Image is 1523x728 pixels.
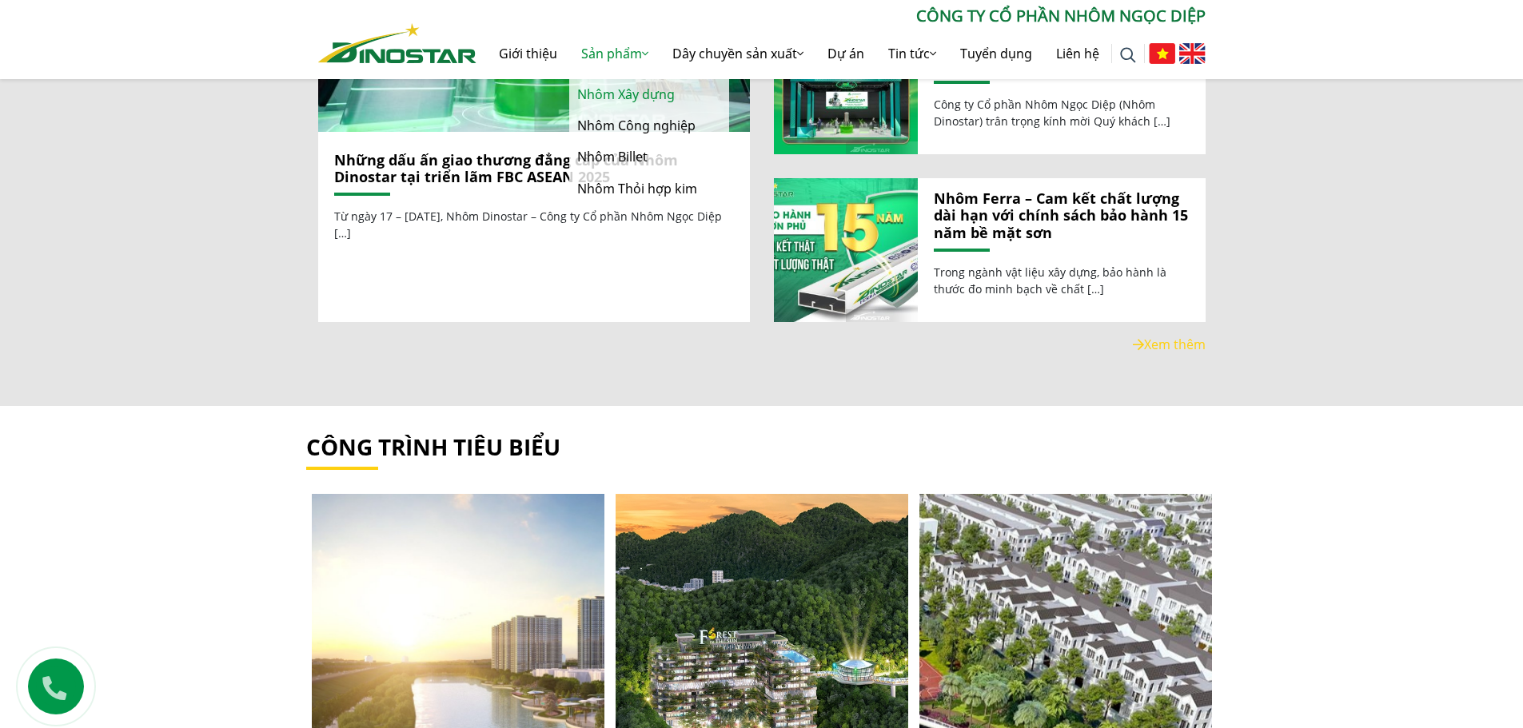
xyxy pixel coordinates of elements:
[815,28,876,79] a: Dự án
[774,178,918,322] a: Nhôm Ferra – Cam kết chất lượng dài hạn với chính sách bảo hành 15 năm bề mặt sơn
[569,173,729,205] a: Nhôm Thỏi hợp kim
[334,150,678,187] a: Những dấu ấn giao thương đẳng cấp của Nhôm Dinostar tại triển lãm FBC ASEAN 2025
[476,4,1206,28] p: CÔNG TY CỔ PHẦN NHÔM NGỌC DIỆP
[1120,47,1136,63] img: search
[934,190,1190,242] a: Nhôm Ferra – Cam kết chất lượng dài hạn với chính sách bảo hành 15 năm bề mặt sơn
[934,264,1190,297] p: Trong ngành vật liệu xây dựng, bảo hành là thước đo minh bạch về chất […]
[569,28,660,79] a: Sản phẩm
[569,110,729,141] a: Nhôm Công nghiệp
[569,79,729,110] a: Nhôm Xây dựng
[948,28,1044,79] a: Tuyển dụng
[1044,28,1111,79] a: Liên hệ
[487,28,569,79] a: Giới thiệu
[773,10,917,154] img: Thư mời tham quan gian hàng Nhôm Dinostar tại Triển lãm FBC ASEAN 2025
[318,23,476,63] img: Nhôm Dinostar
[934,96,1190,129] p: Công ty Cổ phần Nhôm Ngọc Diệp (Nhôm Dinostar) trân trọng kính mời Quý khách […]
[773,178,917,322] img: Nhôm Ferra – Cam kết chất lượng dài hạn với chính sách bảo hành 15 năm bề mặt sơn
[1133,336,1206,353] a: Xem thêm
[1149,43,1175,64] img: Tiếng Việt
[334,208,734,241] p: Từ ngày 17 – [DATE], Nhôm Dinostar – Công ty Cổ phần Nhôm Ngọc Diệp […]
[774,10,918,154] a: Thư mời tham quan gian hàng Nhôm Dinostar tại Triển lãm FBC ASEAN 2025
[660,28,815,79] a: Dây chuyền sản xuất
[876,28,948,79] a: Tin tức
[318,20,476,62] a: Nhôm Dinostar
[306,432,560,462] a: công trình tiêu biểu
[1179,43,1206,64] img: English
[569,141,729,173] a: Nhôm Billet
